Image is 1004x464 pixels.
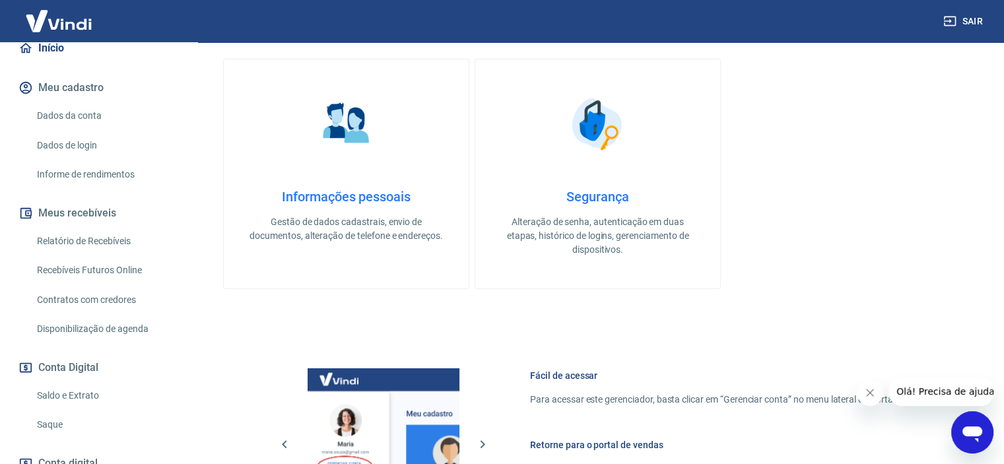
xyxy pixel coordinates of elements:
[32,411,182,438] a: Saque
[32,382,182,409] a: Saldo e Extrato
[530,438,941,451] h6: Retorne para o portal de vendas
[32,102,182,129] a: Dados da conta
[16,353,182,382] button: Conta Digital
[16,199,182,228] button: Meus recebíveis
[245,189,448,205] h4: Informações pessoais
[530,393,941,407] p: Para acessar este gerenciador, basta clicar em “Gerenciar conta” no menu lateral do portal de ven...
[8,9,111,20] span: Olá! Precisa de ajuda?
[888,377,993,406] iframe: Mensagem da empresa
[475,59,721,289] a: SegurançaSegurançaAlteração de senha, autenticação em duas etapas, histórico de logins, gerenciam...
[530,369,941,382] h6: Fácil de acessar
[941,9,988,34] button: Sair
[32,315,182,343] a: Disponibilização de agenda
[245,215,448,243] p: Gestão de dados cadastrais, envio de documentos, alteração de telefone e endereços.
[32,228,182,255] a: Relatório de Recebíveis
[32,132,182,159] a: Dados de login
[314,91,380,157] img: Informações pessoais
[32,161,182,188] a: Informe de rendimentos
[223,59,469,289] a: Informações pessoaisInformações pessoaisGestão de dados cadastrais, envio de documentos, alteraçã...
[496,189,699,205] h4: Segurança
[16,1,102,41] img: Vindi
[32,257,182,284] a: Recebíveis Futuros Online
[16,73,182,102] button: Meu cadastro
[16,34,182,63] a: Início
[496,215,699,257] p: Alteração de senha, autenticação em duas etapas, histórico de logins, gerenciamento de dispositivos.
[565,91,631,157] img: Segurança
[857,380,883,406] iframe: Fechar mensagem
[32,286,182,314] a: Contratos com credores
[951,411,993,453] iframe: Botão para abrir a janela de mensagens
